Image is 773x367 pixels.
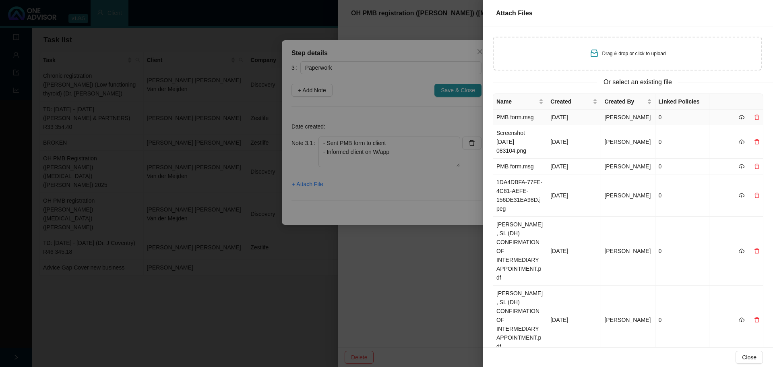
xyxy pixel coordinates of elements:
[754,317,760,323] span: delete
[754,193,760,198] span: delete
[493,125,547,159] td: Screenshot [DATE] 083104.png
[601,94,655,110] th: Created By
[493,286,547,355] td: [PERSON_NAME], SL (DH) CONFIRMATION OF INTERMEDIARY APPOINTMENT.pdf
[754,164,760,169] span: delete
[655,125,709,159] td: 0
[547,286,601,355] td: [DATE]
[547,125,601,159] td: [DATE]
[493,94,547,110] th: Name
[742,353,756,362] span: Close
[493,110,547,125] td: PMB form.msg
[655,174,709,217] td: 0
[739,193,744,198] span: cloud-download
[547,217,601,286] td: [DATE]
[547,174,601,217] td: [DATE]
[604,248,651,254] span: [PERSON_NAME]
[547,110,601,125] td: [DATE]
[754,114,760,120] span: delete
[739,248,744,254] span: cloud-download
[655,286,709,355] td: 0
[602,51,666,56] span: Drag & drop or click to upload
[739,317,744,323] span: cloud-download
[739,139,744,145] span: cloud-download
[493,159,547,174] td: PMB form.msg
[496,97,537,106] span: Name
[655,159,709,174] td: 0
[754,248,760,254] span: delete
[597,77,678,87] span: Or select an existing file
[604,192,651,199] span: [PERSON_NAME]
[655,110,709,125] td: 0
[739,164,744,169] span: cloud-download
[550,97,591,106] span: Created
[496,10,533,17] span: Attach Files
[493,174,547,217] td: 1DA4DBFA-77FE-4C81-AEFE-156DE31EA98D.jpeg
[739,114,744,120] span: cloud-download
[589,48,599,58] span: inbox
[604,317,651,323] span: [PERSON_NAME]
[547,94,601,110] th: Created
[655,94,709,110] th: Linked Policies
[736,351,763,364] button: Close
[547,159,601,174] td: [DATE]
[493,217,547,286] td: [PERSON_NAME], SL (DH) CONFIRMATION OF INTERMEDIARY APPOINTMENT.pdf
[604,114,651,120] span: [PERSON_NAME]
[604,97,645,106] span: Created By
[655,217,709,286] td: 0
[754,139,760,145] span: delete
[604,139,651,145] span: [PERSON_NAME]
[604,163,651,170] span: [PERSON_NAME]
